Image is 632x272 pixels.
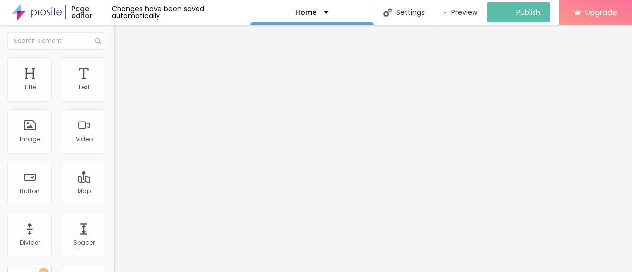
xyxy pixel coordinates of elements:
[20,239,40,246] div: Divider
[295,9,316,16] p: Home
[65,5,112,19] div: Page editor
[585,8,617,16] span: Upgrade
[451,8,477,16] span: Preview
[78,84,90,91] div: Text
[95,38,101,44] img: Icone
[383,8,392,17] img: Icone
[114,25,632,272] iframe: Editor
[7,32,106,50] input: Search element
[76,136,93,143] div: Video
[73,239,95,246] div: Spacer
[20,188,39,194] div: Button
[444,8,446,17] img: view-1.svg
[112,5,250,19] div: Changes have been saved automatically
[78,188,91,194] div: Map
[516,8,540,16] span: Publish
[20,136,40,143] div: Image
[24,84,36,91] div: Title
[434,2,487,22] button: Preview
[487,2,550,22] button: Publish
